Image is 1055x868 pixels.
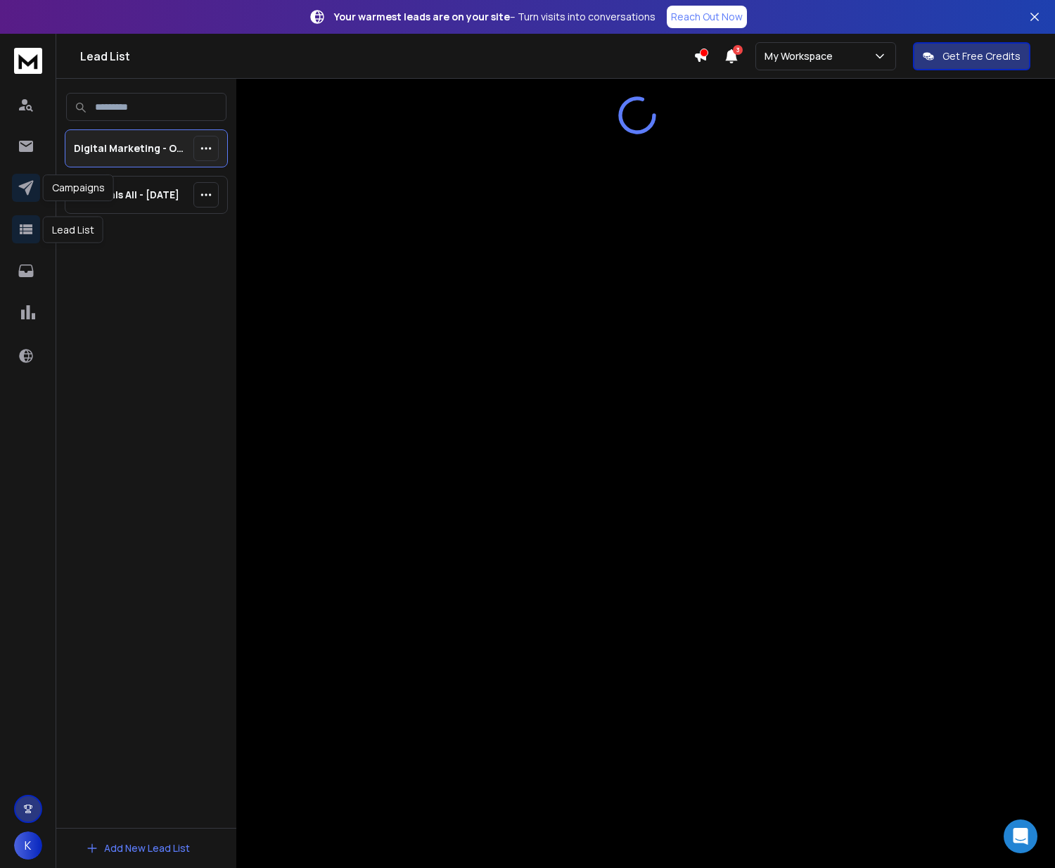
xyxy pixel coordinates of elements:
[671,10,743,24] p: Reach Out Now
[667,6,747,28] a: Reach Out Now
[14,48,42,74] img: logo
[74,188,179,202] p: HAP Trials All - [DATE]
[14,831,42,860] button: K
[942,49,1021,63] p: Get Free Credits
[334,10,510,23] strong: Your warmest leads are on your site
[43,174,114,201] div: Campaigns
[75,834,201,862] button: Add New Lead List
[1004,819,1037,853] div: Open Intercom Messenger
[74,141,188,155] p: Digital Marketing - Owners - Apollo - 3K
[765,49,838,63] p: My Workspace
[80,48,693,65] h1: Lead List
[43,217,103,243] div: Lead List
[334,10,656,24] p: – Turn visits into conversations
[913,42,1030,70] button: Get Free Credits
[733,45,743,55] span: 3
